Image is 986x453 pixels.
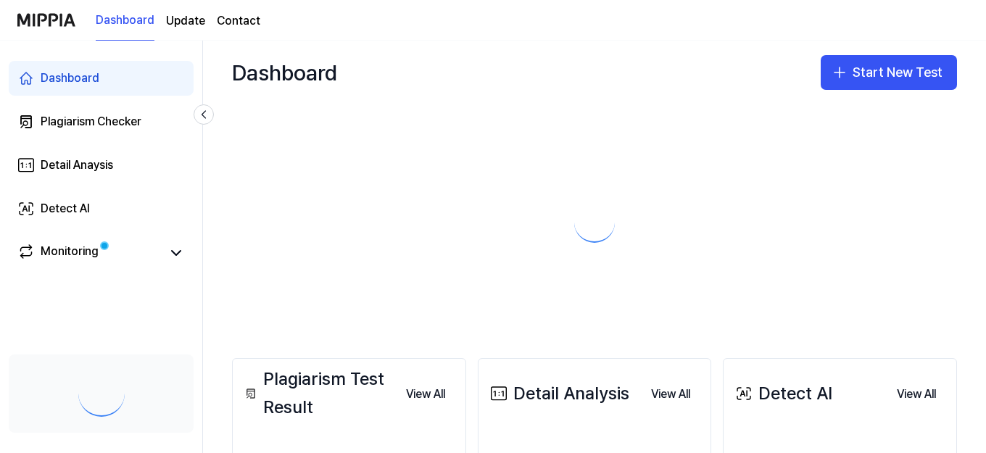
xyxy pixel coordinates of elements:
div: Plagiarism Checker [41,113,141,130]
a: Plagiarism Checker [9,104,194,139]
a: Monitoring [17,243,162,263]
a: Detail Anaysis [9,148,194,183]
button: View All [639,380,702,409]
a: Dashboard [9,61,194,96]
div: Monitoring [41,243,99,263]
a: View All [394,378,457,409]
a: Dashboard [96,1,154,41]
div: Detect AI [732,380,832,407]
a: Contact [217,12,260,30]
div: Dashboard [232,55,337,90]
div: Detect AI [41,200,90,217]
div: Plagiarism Test Result [241,365,394,421]
a: Update [166,12,205,30]
a: Detect AI [9,191,194,226]
a: View All [885,378,948,409]
button: View All [885,380,948,409]
div: Detail Analysis [487,380,629,407]
button: View All [394,380,457,409]
div: Dashboard [41,70,99,87]
button: Start New Test [821,55,957,90]
a: View All [639,378,702,409]
div: Detail Anaysis [41,157,113,174]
